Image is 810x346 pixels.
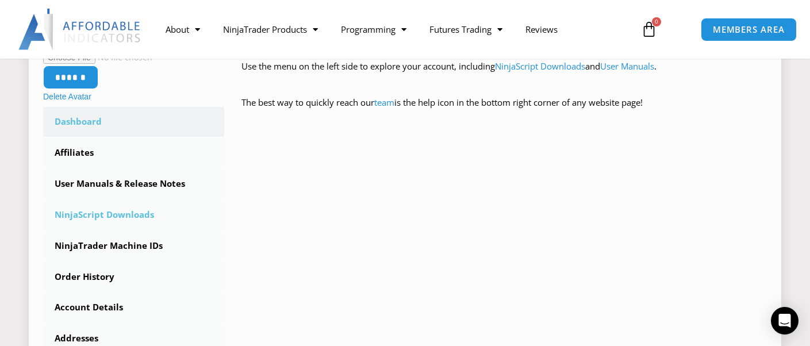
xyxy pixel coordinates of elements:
p: The best way to quickly reach our is the help icon in the bottom right corner of any website page! [241,95,767,127]
span: MEMBERS AREA [713,25,785,34]
a: NinjaScript Downloads [495,60,585,72]
a: Affiliates [43,138,224,168]
span: 0 [652,17,661,26]
a: About [154,16,212,43]
a: Programming [329,16,418,43]
a: Delete Avatar [43,92,91,101]
a: Dashboard [43,107,224,137]
nav: Menu [154,16,632,43]
a: Futures Trading [418,16,514,43]
img: LogoAI | Affordable Indicators – NinjaTrader [18,9,142,50]
a: Order History [43,262,224,292]
a: NinjaTrader Machine IDs [43,231,224,261]
a: User Manuals & Release Notes [43,169,224,199]
a: MEMBERS AREA [701,18,797,41]
a: NinjaScript Downloads [43,200,224,230]
a: 0 [624,13,674,46]
a: Account Details [43,293,224,322]
a: Reviews [514,16,569,43]
a: User Manuals [600,60,654,72]
p: Use the menu on the left side to explore your account, including and . [241,59,767,91]
a: team [374,97,394,108]
div: Open Intercom Messenger [771,307,799,335]
a: NinjaTrader Products [212,16,329,43]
